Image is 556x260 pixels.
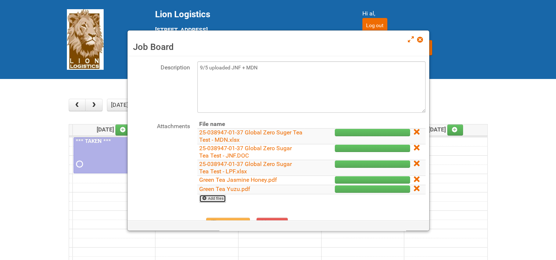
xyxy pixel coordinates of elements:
[155,9,210,19] span: Lion Logistics
[199,185,250,192] a: Green Tea Yuzu.pdf
[155,9,344,61] div: [STREET_ADDRESS] [GEOGRAPHIC_DATA] tel: [PHONE_NUMBER]
[97,126,132,133] span: [DATE]
[362,18,387,33] input: Log out
[67,9,104,70] img: Lion Logistics
[131,61,190,72] label: Description
[199,176,277,183] a: Green Tea Jasmine Honey.pdf
[199,160,292,175] a: 25-038947-01-37 Global Zero Sugar Tea Test - LPF.xlsx
[206,218,250,229] button: Reschedule
[131,120,190,131] label: Attachments
[76,162,81,167] span: Requested
[199,129,302,143] a: 25-038947-01-37 Global Zero Suger Tea Test - MDN.xlsx
[447,124,463,136] a: Add an event
[428,126,463,133] span: [DATE]
[362,9,489,18] div: Hi al,
[257,218,288,229] button: Delete
[199,145,292,159] a: 25-038947-01-37 Global Zero Sugar Tea Test - JNF.DOC
[107,99,132,111] button: [DATE]
[115,124,132,136] a: Add an event
[67,36,104,43] a: Lion Logistics
[199,195,226,203] a: Add files
[197,120,304,129] th: File name
[197,61,426,113] textarea: 9/5 uploaded JNF + MDN
[133,41,424,53] h3: Job Board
